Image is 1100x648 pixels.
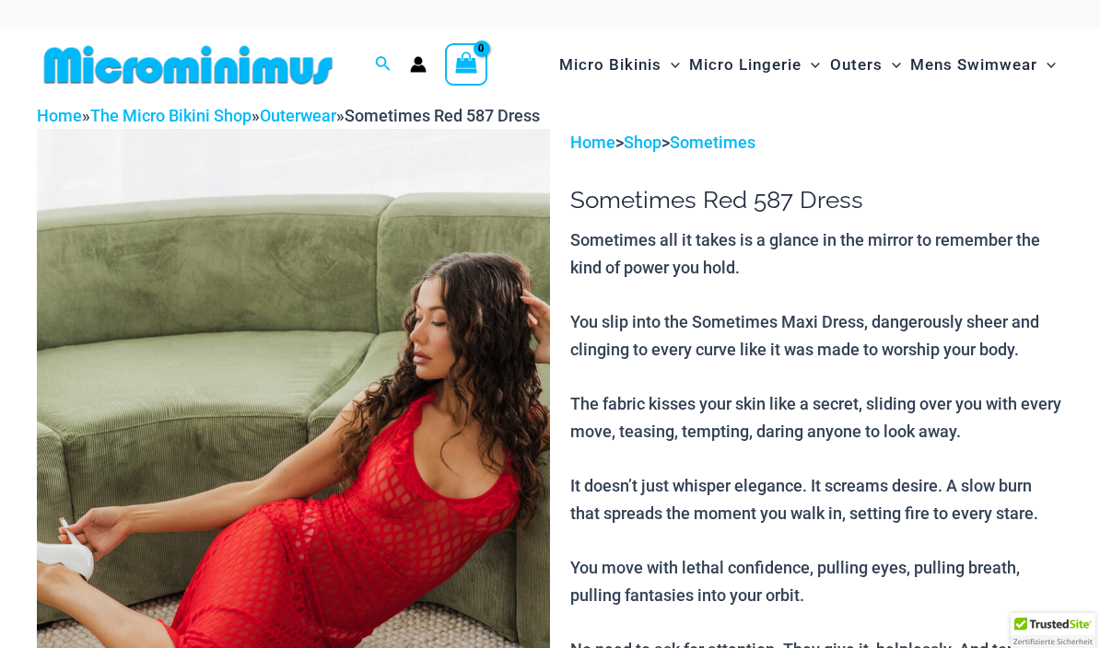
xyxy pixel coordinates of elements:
a: Search icon link [375,53,392,76]
span: Mens Swimwear [910,41,1037,88]
a: Micro BikinisMenu ToggleMenu Toggle [555,37,685,93]
h1: Sometimes Red 587 Dress [570,186,1063,214]
span: Outers [830,41,883,88]
span: » » » [37,106,540,125]
a: Account icon link [410,56,427,73]
a: Home [37,106,82,125]
span: Micro Lingerie [689,41,802,88]
span: Menu Toggle [1037,41,1056,88]
a: The Micro Bikini Shop [90,106,252,125]
a: Outerwear [260,106,336,125]
img: MM SHOP LOGO FLAT [37,44,340,86]
a: Sometimes [670,133,755,152]
span: Sometimes Red 587 Dress [345,106,540,125]
div: TrustedSite Certified [1011,613,1095,648]
span: Menu Toggle [661,41,680,88]
a: Mens SwimwearMenu ToggleMenu Toggle [906,37,1060,93]
span: Menu Toggle [802,41,820,88]
a: OutersMenu ToggleMenu Toggle [825,37,906,93]
a: Home [570,133,615,152]
a: View Shopping Cart, empty [445,43,487,86]
p: > > [570,129,1063,156]
span: Micro Bikinis [559,41,661,88]
a: Shop [624,133,661,152]
span: Menu Toggle [883,41,901,88]
nav: Site Navigation [552,34,1063,96]
a: Micro LingerieMenu ToggleMenu Toggle [685,37,825,93]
